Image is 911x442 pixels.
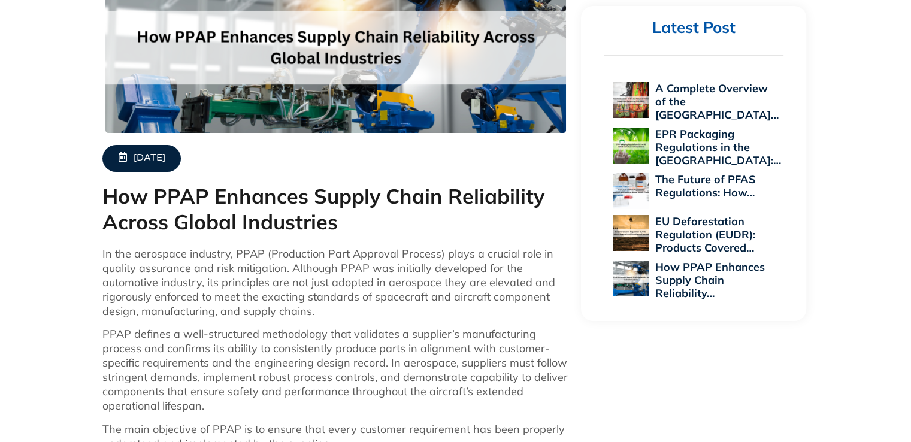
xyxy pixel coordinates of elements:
[655,127,780,167] a: EPR Packaging Regulations in the [GEOGRAPHIC_DATA]:…
[613,173,649,209] img: The Future of PFAS Regulations: How 2025 Will Reshape Global Supply Chains
[102,184,570,235] h1: How PPAP Enhances Supply Chain Reliability Across Global Industries
[655,260,764,300] a: How PPAP Enhances Supply Chain Reliability…
[613,261,649,296] img: How PPAP Enhances Supply Chain Reliability Across Global Industries
[655,214,755,255] a: EU Deforestation Regulation (EUDR): Products Covered…
[613,82,649,118] img: A Complete Overview of the EU Personal Protective Equipment Regulation 2016/425
[655,172,755,199] a: The Future of PFAS Regulations: How…
[102,247,570,319] p: In the aerospace industry, PPAP (Production Part Approval Process) plays a crucial role in qualit...
[604,18,783,38] h2: Latest Post
[134,152,165,165] span: [DATE]
[613,215,649,251] img: EU Deforestation Regulation (EUDR): Products Covered and Compliance Essentials
[613,128,649,164] img: EPR Packaging Regulations in the US: A 2025 Compliance Perspective
[102,327,570,413] p: PPAP defines a well-structured methodology that validates a supplier’s manufacturing process and ...
[655,81,778,122] a: A Complete Overview of the [GEOGRAPHIC_DATA]…
[102,145,181,172] a: [DATE]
